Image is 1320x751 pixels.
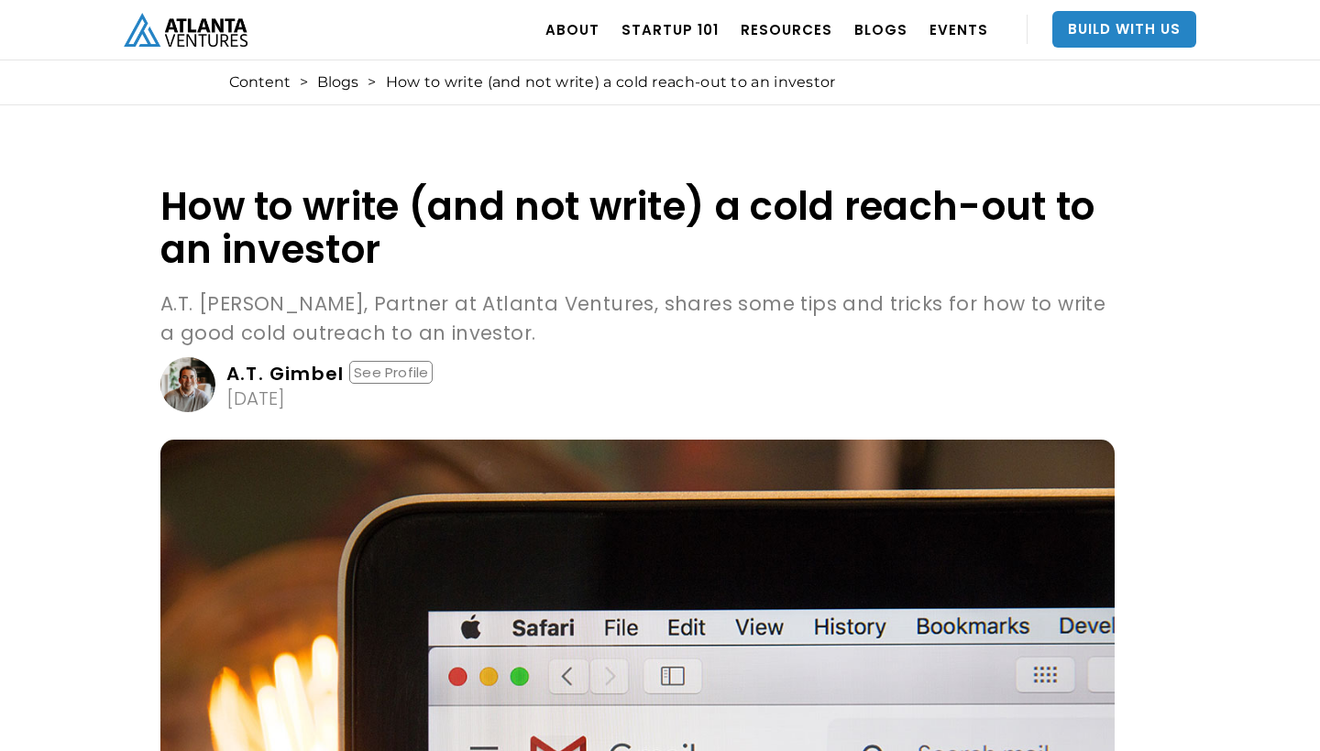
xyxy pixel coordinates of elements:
[226,365,344,383] div: A.T. Gimbel
[621,4,719,55] a: Startup 101
[229,73,291,92] a: Content
[386,73,836,92] div: How to write (and not write) a cold reach-out to an investor
[160,185,1115,271] h1: How to write (and not write) a cold reach-out to an investor
[300,73,308,92] div: >
[929,4,988,55] a: EVENTS
[368,73,376,92] div: >
[349,361,433,384] div: See Profile
[160,289,1115,348] p: A.T. [PERSON_NAME], Partner at Atlanta Ventures, shares some tips and tricks for how to write a g...
[226,389,285,408] div: [DATE]
[160,357,1115,412] a: A.T. GimbelSee Profile[DATE]
[854,4,907,55] a: BLOGS
[317,73,358,92] a: Blogs
[1052,11,1196,48] a: Build With Us
[545,4,599,55] a: ABOUT
[741,4,832,55] a: RESOURCES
